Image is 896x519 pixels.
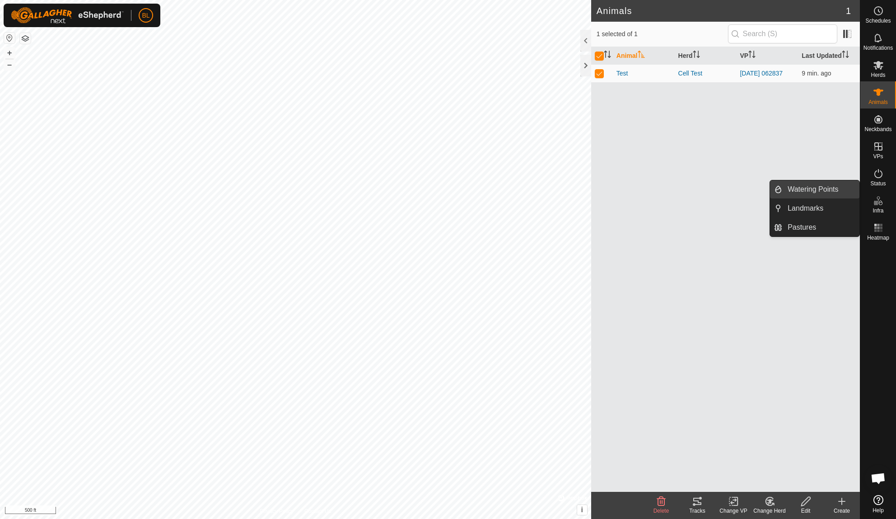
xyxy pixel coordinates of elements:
[873,508,884,513] span: Help
[782,218,859,236] a: Pastures
[597,5,846,16] h2: Animals
[788,203,823,214] span: Landmarks
[870,181,886,186] span: Status
[142,11,149,20] span: BL
[577,505,587,515] button: i
[260,507,294,515] a: Privacy Policy
[736,47,798,65] th: VP
[770,218,859,236] li: Pastures
[740,70,783,77] a: [DATE] 062837
[613,47,675,65] th: Animal
[865,465,892,492] div: Open chat
[638,52,645,59] p-sorticon: Activate to sort
[11,7,124,24] img: Gallagher Logo
[653,508,669,514] span: Delete
[863,45,893,51] span: Notifications
[679,507,715,515] div: Tracks
[675,47,737,65] th: Herd
[873,208,883,213] span: Infra
[4,59,15,70] button: –
[751,507,788,515] div: Change Herd
[748,52,756,59] p-sorticon: Activate to sort
[873,154,883,159] span: VPs
[871,72,885,78] span: Herds
[802,70,831,77] span: Sep 17, 2025, 6:32 AM
[4,33,15,43] button: Reset Map
[868,99,888,105] span: Animals
[770,199,859,217] li: Landmarks
[693,52,700,59] p-sorticon: Activate to sort
[824,507,860,515] div: Create
[304,507,331,515] a: Contact Us
[581,506,583,514] span: i
[846,4,851,18] span: 1
[842,52,849,59] p-sorticon: Activate to sort
[715,507,751,515] div: Change VP
[788,184,838,195] span: Watering Points
[20,33,31,44] button: Map Layers
[770,180,859,198] li: Watering Points
[604,52,611,59] p-sorticon: Activate to sort
[788,507,824,515] div: Edit
[864,127,891,132] span: Neckbands
[798,47,860,65] th: Last Updated
[597,29,728,39] span: 1 selected of 1
[867,235,889,241] span: Heatmap
[782,199,859,217] a: Landmarks
[782,180,859,198] a: Watering Points
[865,18,891,24] span: Schedules
[788,222,816,233] span: Pastures
[616,69,628,78] span: Test
[860,491,896,517] a: Help
[728,24,837,43] input: Search (S)
[678,69,733,78] div: Cell Test
[4,47,15,58] button: +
